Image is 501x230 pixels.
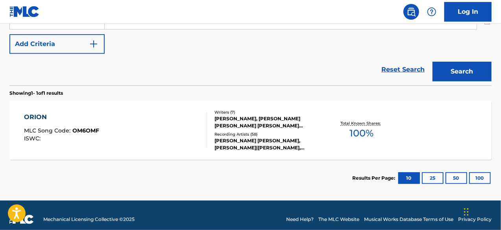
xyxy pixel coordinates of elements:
[424,4,440,20] div: Help
[214,131,322,137] div: Recording Artists ( 58 )
[72,127,99,134] span: OM6OMF
[469,172,491,184] button: 100
[464,200,469,224] div: Drag
[433,62,492,81] button: Search
[458,216,492,223] a: Privacy Policy
[427,7,436,17] img: help
[444,2,492,22] a: Log In
[9,90,63,97] p: Showing 1 - 1 of 1 results
[407,7,416,17] img: search
[398,172,420,184] button: 10
[9,6,40,17] img: MLC Logo
[341,120,383,126] p: Total Known Shares:
[9,215,34,224] img: logo
[9,101,492,160] a: ORIONMLC Song Code:OM6OMFISWC:Writers (7)[PERSON_NAME], [PERSON_NAME] [PERSON_NAME] [PERSON_NAME]...
[352,175,397,182] p: Results Per Page:
[89,39,98,49] img: 9d2ae6d4665cec9f34b9.svg
[446,172,467,184] button: 50
[318,216,359,223] a: The MLC Website
[24,135,43,142] span: ISWC :
[377,61,429,78] a: Reset Search
[24,127,72,134] span: MLC Song Code :
[214,115,322,129] div: [PERSON_NAME], [PERSON_NAME] [PERSON_NAME] [PERSON_NAME] [PERSON_NAME], [PERSON_NAME], [PERSON_NA...
[403,4,419,20] a: Public Search
[286,216,314,223] a: Need Help?
[214,137,322,151] div: [PERSON_NAME] [PERSON_NAME], [PERSON_NAME]|[PERSON_NAME], [PERSON_NAME] & [PERSON_NAME], [PERSON_...
[43,216,135,223] span: Mechanical Licensing Collective © 2025
[9,34,105,54] button: Add Criteria
[364,216,453,223] a: Musical Works Database Terms of Use
[422,172,444,184] button: 25
[462,192,501,230] iframe: Chat Widget
[214,109,322,115] div: Writers ( 7 )
[350,126,374,140] span: 100 %
[24,112,99,122] div: ORION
